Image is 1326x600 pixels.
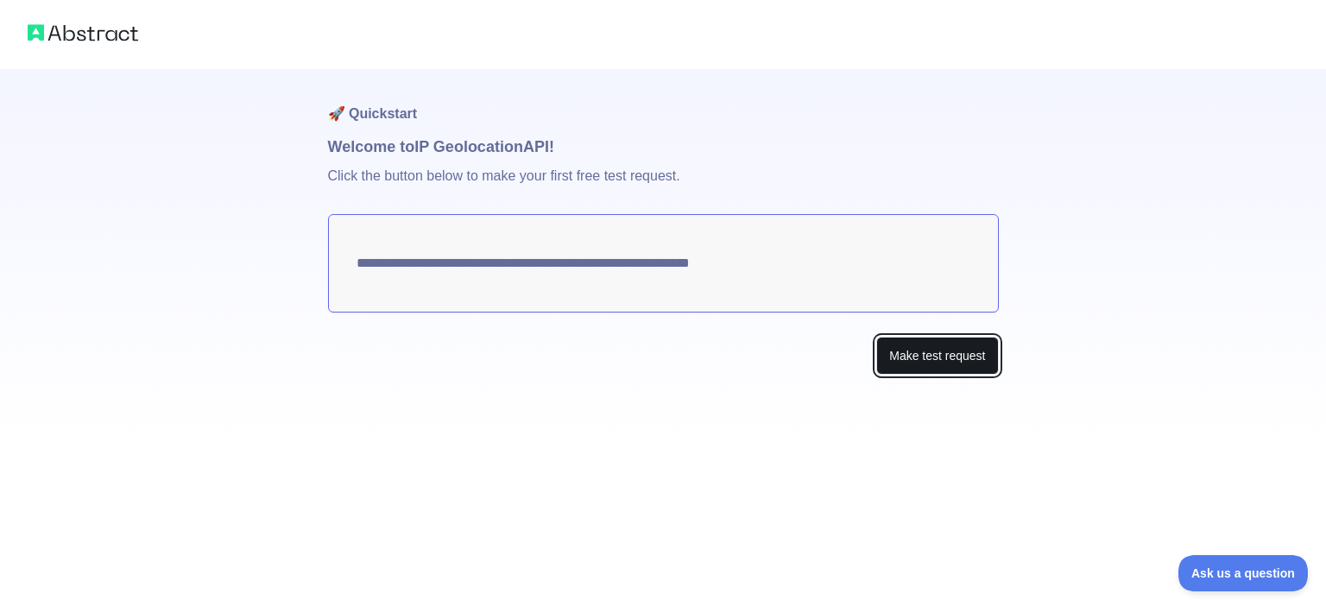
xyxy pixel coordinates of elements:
[328,69,999,135] h1: 🚀 Quickstart
[28,21,138,45] img: Abstract logo
[328,159,999,214] p: Click the button below to make your first free test request.
[876,337,998,376] button: Make test request
[1178,555,1309,591] iframe: Toggle Customer Support
[328,135,999,159] h1: Welcome to IP Geolocation API!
